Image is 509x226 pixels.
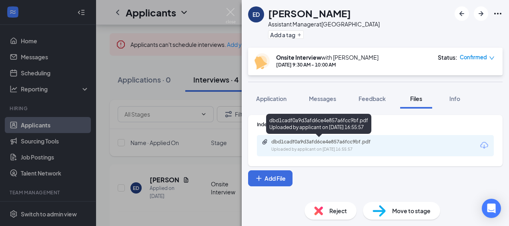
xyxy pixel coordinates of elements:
span: down [489,55,495,61]
button: PlusAdd a tag [268,30,304,39]
span: Info [449,95,460,102]
span: Move to stage [392,206,431,215]
div: Indeed Resume [257,121,494,128]
span: Feedback [359,95,386,102]
span: Reject [329,206,347,215]
svg: Plus [297,32,302,37]
div: Uploaded by applicant on [DATE] 16:55:57 [271,146,391,153]
svg: Plus [255,174,263,182]
div: with [PERSON_NAME] [276,53,379,61]
div: dbd1cadf0a9d3afd6ce4e857a6fcc9bf.pdf [271,139,383,145]
span: Application [256,95,287,102]
b: Onsite Interview [276,54,321,61]
div: Status : [438,53,457,61]
div: dbd1cadf0a9d3afd6ce4e857a6fcc9bf.pdf Uploaded by applicant on [DATE] 16:55:57 [266,114,371,134]
div: ED [252,10,260,18]
button: ArrowRight [474,6,488,21]
div: Assistant Manager at [GEOGRAPHIC_DATA] [268,20,380,28]
span: Confirmed [460,53,487,61]
svg: ArrowRight [476,9,486,18]
svg: Download [479,141,489,150]
svg: Paperclip [262,139,268,145]
div: Open Intercom Messenger [482,199,501,218]
span: Files [410,95,422,102]
svg: ArrowLeftNew [457,9,467,18]
a: Paperclipdbd1cadf0a9d3afd6ce4e857a6fcc9bf.pdfUploaded by applicant on [DATE] 16:55:57 [262,139,391,153]
div: [DATE] 9:30 AM - 10:00 AM [276,61,379,68]
h1: [PERSON_NAME] [268,6,351,20]
button: Add FilePlus [248,170,293,186]
span: Messages [309,95,336,102]
button: ArrowLeftNew [455,6,469,21]
svg: Ellipses [493,9,503,18]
